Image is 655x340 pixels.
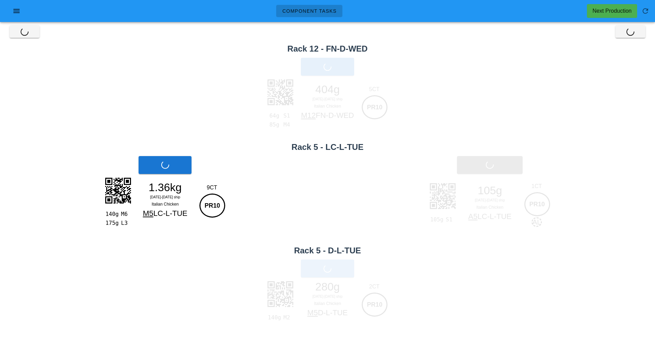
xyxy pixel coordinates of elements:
[263,277,297,311] img: E9TPle7IFUAAAAASUVORK5CYII=
[523,182,551,190] div: 1CT
[524,192,550,216] div: PR10
[135,201,195,208] div: Italian Chicken
[301,111,316,120] span: M12
[135,182,195,193] div: 1.36kg
[362,95,387,119] div: PR10
[281,313,295,322] div: M2
[104,210,118,219] div: 140g
[313,97,342,101] span: [DATE]-[DATE] ship
[460,185,520,196] div: 105g
[281,120,295,129] div: M4
[478,212,512,221] span: LC-L-TUE
[266,111,281,120] div: 64g
[266,120,281,129] div: 85g
[429,215,443,224] div: 105g
[425,179,460,213] img: W3pfNGRMZV1aar8at+QkjxRzBVIEmfIckbQu5ACGE6NnMITClk7qh8iiAQQghKG21CyEawyVEhhKC00SaEbASbHBVCCEobbUL...
[313,295,342,298] span: [DATE]-[DATE] ship
[460,204,520,211] div: Italian Chicken
[298,282,358,292] div: 280g
[360,85,389,94] div: 5CT
[266,313,281,322] div: 140g
[318,308,348,317] span: D-L-TUE
[592,7,632,15] div: Next Production
[443,215,457,224] div: S1
[276,5,342,17] a: Component Tasks
[282,8,337,14] span: Component Tasks
[263,75,297,109] img: i1qCGljTcjiCyQziI2QcdTCXPWCtToOiSeVobSokwnVK4yMWtSkIOtXa8tbLYtsyIS8RskKEf8F4HiFqKrI2Ijq06S9jW5mSd...
[532,217,542,227] span: AL
[362,293,387,317] div: PR10
[153,209,187,218] span: LC-L-TUE
[298,84,358,95] div: 404g
[475,198,505,202] span: [DATE]-[DATE] ship
[198,184,226,192] div: 9CT
[101,173,135,208] img: NUEsrOjEFGrTr9OCCGFXyWtykmW7qiX5H+Z20TLCiEijVHIhxwMVRtRiSXWQSxxxzzJuGTftx4MdyyUdGgkhpDp5AkhRUdHgN...
[143,209,153,218] span: M5
[118,210,132,219] div: M6
[298,103,358,110] div: Italian Chicken
[4,141,651,153] h2: Rack 5 - LC-L-TUE
[468,212,478,221] span: A5
[199,194,225,218] div: PR10
[360,283,389,291] div: 2CT
[118,219,132,228] div: L3
[316,111,354,120] span: FN-D-WED
[281,111,295,120] div: S1
[4,244,651,257] h2: Rack 5 - D-L-TUE
[150,195,180,199] span: [DATE]-[DATE] ship
[4,43,651,55] h2: Rack 12 - FN-D-WED
[307,308,318,317] span: M5
[298,300,358,307] div: Italian Chicken
[104,219,118,228] div: 175g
